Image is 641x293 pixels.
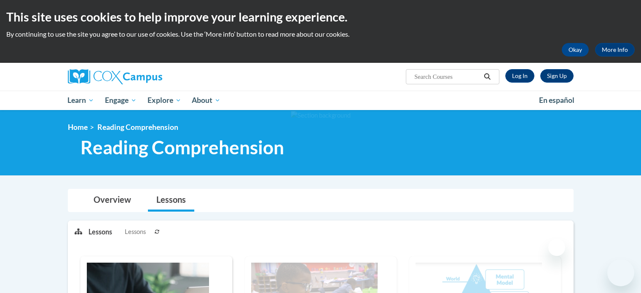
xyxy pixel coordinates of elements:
span: Reading Comprehension [97,123,178,132]
img: Cox Campus [68,69,162,84]
p: By continuing to use the site you agree to our use of cookies. Use the ‘More info’ button to read... [6,30,635,39]
a: Home [68,123,88,132]
button: Okay [562,43,589,56]
span: About [192,95,220,105]
a: Engage [99,91,142,110]
a: Overview [85,189,139,212]
div: Main menu [55,91,586,110]
a: Log In [505,69,534,83]
a: En español [534,91,580,109]
a: More Info [595,43,635,56]
span: Engage [105,95,137,105]
a: Register [540,69,574,83]
span: Lessons [125,227,146,237]
p: Lessons [89,227,112,237]
span: Explore [148,95,181,105]
span: Reading Comprehension [80,136,284,159]
a: Explore [142,91,187,110]
iframe: Button to launch messaging window [607,259,634,286]
img: Section background [291,111,351,120]
span: En español [539,96,574,105]
a: Lessons [148,189,194,212]
a: Cox Campus [68,69,228,84]
span: Learn [67,95,94,105]
a: About [186,91,226,110]
a: Learn [62,91,100,110]
button: Search [481,72,493,82]
input: Search Courses [413,72,481,82]
iframe: Close message [548,239,565,256]
h2: This site uses cookies to help improve your learning experience. [6,8,635,25]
